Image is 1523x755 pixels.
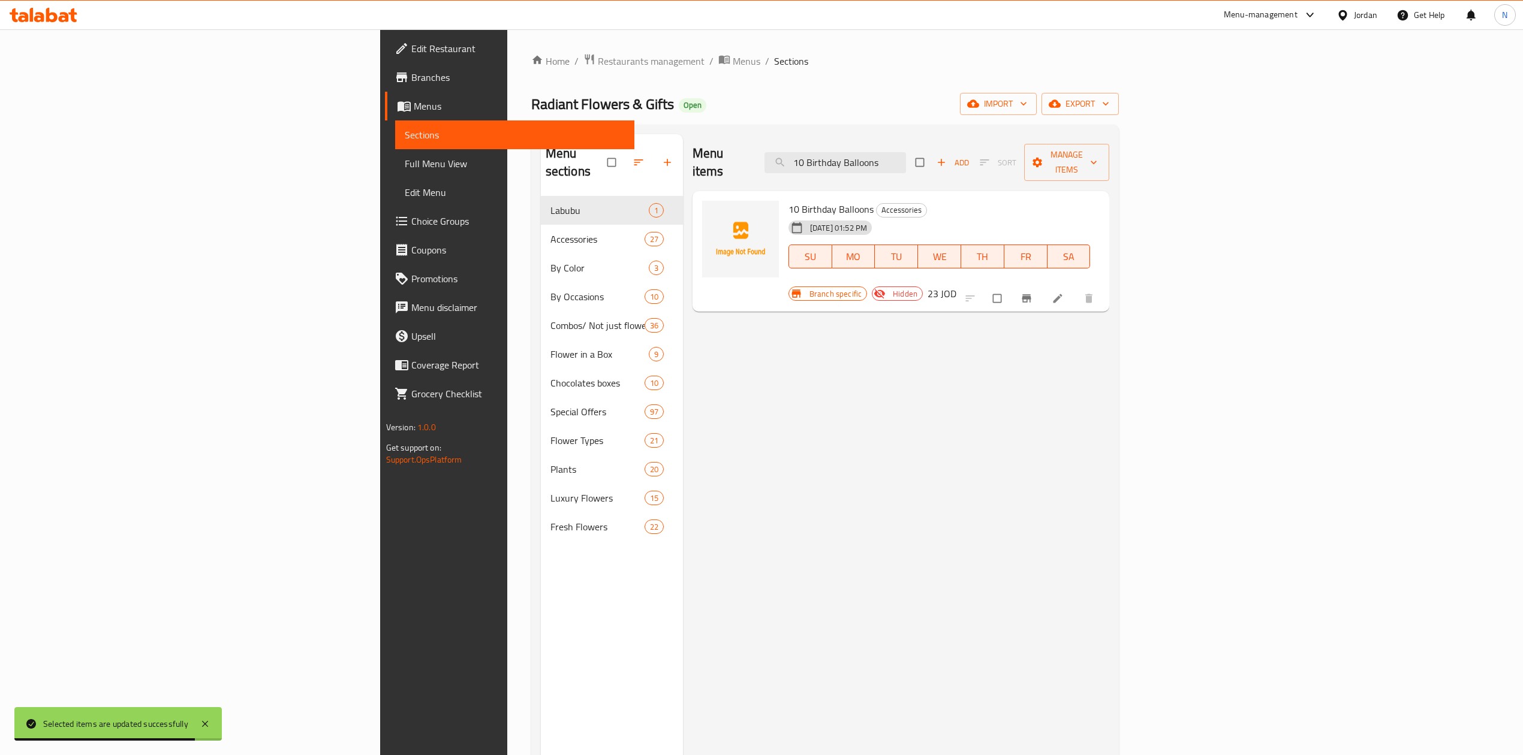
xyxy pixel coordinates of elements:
[709,54,714,68] li: /
[837,248,871,265] span: MO
[600,151,625,174] span: Select all sections
[550,203,649,218] span: Labubu
[385,34,634,63] a: Edit Restaurant
[583,53,705,69] a: Restaurants management
[961,244,1004,268] button: TH
[598,54,705,68] span: Restaurants management
[1013,285,1042,312] button: Branch-specific-item
[645,318,664,333] div: items
[645,232,664,246] div: items
[794,248,827,265] span: SU
[541,253,683,282] div: By Color3
[385,207,634,235] a: Choice Groups
[934,153,972,172] span: Add item
[805,288,866,300] span: Branch specific
[531,90,674,117] span: Radiant Flowers & Gifts
[654,149,683,176] button: Add section
[385,293,634,322] a: Menu disclaimer
[645,491,664,505] div: items
[679,100,706,110] span: Open
[414,99,625,113] span: Menus
[395,149,634,178] a: Full Menu View
[966,248,1000,265] span: TH
[385,264,634,293] a: Promotions
[649,262,663,274] span: 3
[411,41,625,56] span: Edit Restaurant
[693,144,750,180] h2: Menu items
[764,152,906,173] input: search
[1354,8,1377,22] div: Jordan
[986,287,1011,310] span: Select to update
[645,404,664,419] div: items
[417,419,436,435] span: 1.0.0
[805,222,872,234] span: [DATE] 01:52 PM
[645,320,663,331] span: 36
[405,185,625,200] span: Edit Menu
[411,386,625,401] span: Grocery Checklist
[550,462,645,476] span: Plants
[541,282,683,311] div: By Occasions10
[411,300,625,315] span: Menu disclaimer
[645,377,663,389] span: 10
[774,54,808,68] span: Sections
[541,196,683,225] div: Labubu1
[386,419,416,435] span: Version:
[550,318,645,333] span: Combos/ Not just flowers
[645,493,663,504] span: 15
[405,128,625,142] span: Sections
[541,484,683,512] div: Luxury Flowers15
[411,329,625,343] span: Upsell
[645,433,664,448] div: items
[877,203,926,217] span: Accessories
[1051,96,1109,111] span: export
[541,455,683,484] div: Plants20
[550,433,645,448] span: Flower Types
[550,404,645,419] span: Special Offers
[550,347,649,361] span: Flower in a Box
[645,464,663,475] span: 20
[541,225,683,253] div: Accessories27
[937,156,969,170] span: Add
[411,243,625,257] span: Coupons
[1076,285,1104,312] button: delete
[970,96,1027,111] span: import
[550,289,645,304] span: By Occasions
[645,289,664,304] div: items
[649,203,664,218] div: items
[1042,93,1119,115] button: export
[541,397,683,426] div: Special Offers97
[550,376,645,390] span: Chocolates boxes
[645,462,664,476] div: items
[411,70,625,84] span: Branches
[385,92,634,120] a: Menus
[679,98,706,113] div: Open
[702,201,779,277] img: 10 Birthday Balloons
[395,120,634,149] a: Sections
[385,351,634,379] a: Coverage Report
[386,440,441,455] span: Get support on:
[718,53,760,69] a: Menus
[645,291,663,303] span: 10
[385,322,634,351] a: Upsell
[788,244,832,268] button: SU
[550,520,645,534] div: Fresh Flowers
[645,520,664,534] div: items
[385,379,634,408] a: Grocery Checklist
[645,376,664,390] div: items
[550,261,649,275] span: By Color
[1004,244,1048,268] button: FR
[880,248,913,265] span: TU
[405,156,625,171] span: Full Menu View
[550,232,645,246] span: Accessories
[923,248,956,265] span: WE
[832,244,875,268] button: MO
[649,347,664,361] div: items
[649,349,663,360] span: 9
[1009,248,1043,265] span: FR
[1024,144,1109,181] button: Manage items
